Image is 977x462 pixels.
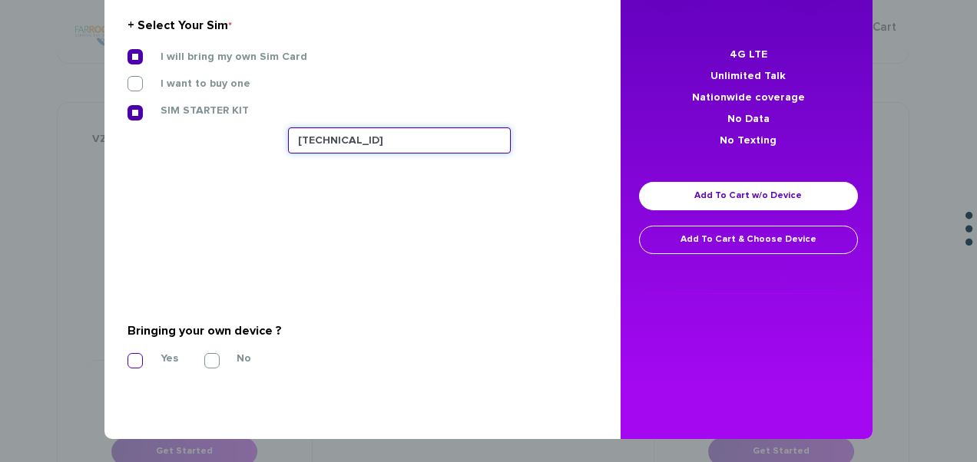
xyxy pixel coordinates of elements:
li: No Texting [636,130,861,151]
div: + Select Your Sim [128,13,586,38]
li: 4G LTE [636,44,861,65]
li: Unlimited Talk [636,65,861,87]
label: SIM STARTER KIT [137,104,249,117]
input: Enter sim number [288,127,511,153]
label: No [214,351,251,365]
label: Yes [137,351,178,365]
div: Bringing your own device ? [128,318,586,343]
a: Add To Cart w/o Device [639,182,858,210]
label: I will bring my own Sim Card [137,50,307,64]
li: Nationwide coverage [636,87,861,108]
label: I want to buy one [137,77,250,91]
li: No Data [636,108,861,130]
a: Add To Cart & Choose Device [639,226,858,254]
